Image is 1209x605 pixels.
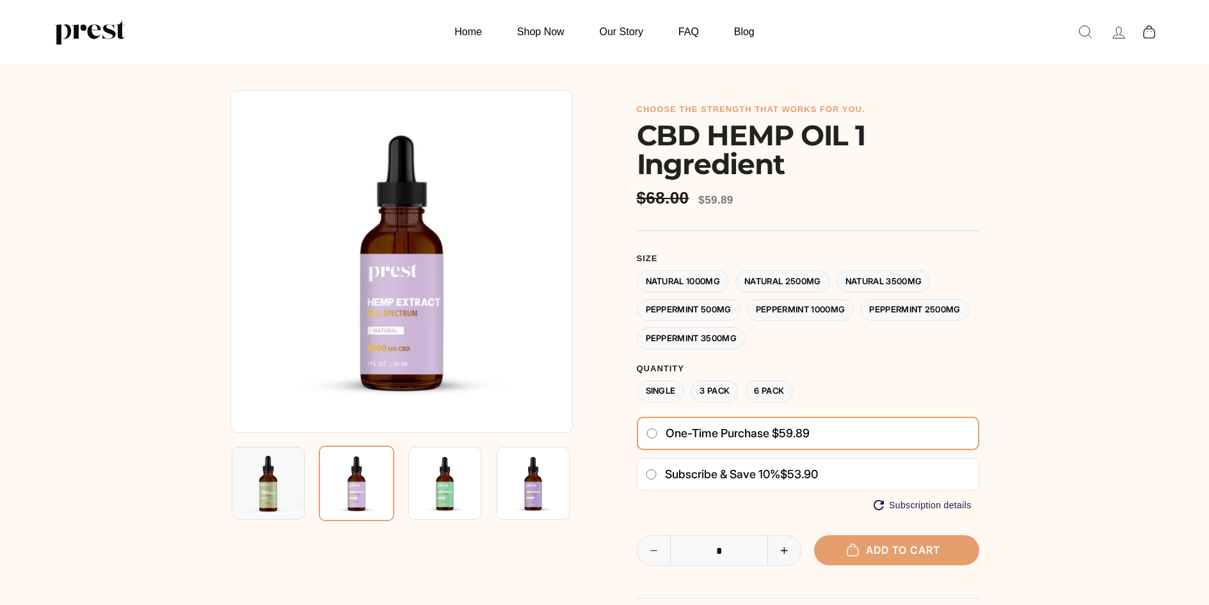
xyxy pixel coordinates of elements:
button: Increase item quantity by one [767,536,801,565]
span: Subscribe & save 10% [665,467,780,481]
h6: choose the strength that works for you. [637,104,979,115]
label: Peppermint 3500MG [637,327,746,350]
a: Home [438,19,498,44]
img: PREST ORGANICS [54,19,125,45]
label: Peppermint 500MG [637,299,741,321]
button: Add to cart [814,535,979,565]
label: Natural 2500MG [735,270,830,293]
img: CBD HEMP OIL 1 Ingredient [230,90,573,433]
label: Peppermint 1000MG [747,299,854,321]
label: Single [637,380,685,403]
span: Add to cart [853,544,940,556]
a: Shop Now [501,19,580,44]
ul: Primary [438,19,770,44]
img: CBD HEMP OIL 1 Ingredient [232,447,305,520]
span: One-time purchase $59.89 [666,426,810,440]
input: One-time purchase $59.89 [646,428,658,439]
span: $68.00 [637,188,693,208]
input: Subscribe & save 10%$53.90 [645,469,657,480]
span: Subscription details [889,500,971,511]
button: Subscription details [874,500,971,511]
span: $53.90 [780,467,818,481]
label: Size [637,254,979,264]
img: CBD HEMP OIL 1 Ingredient [497,447,570,520]
img: CBD HEMP OIL 1 Ingredient [319,446,394,521]
h1: CBD HEMP OIL 1 Ingredient [637,121,979,179]
a: FAQ [662,19,715,44]
input: quantity [637,536,801,567]
img: CBD HEMP OIL 1 Ingredient [408,447,481,520]
a: Blog [718,19,771,44]
button: Reduce item quantity by one [637,536,671,565]
a: Our Story [584,19,659,44]
label: 6 Pack [745,380,793,403]
label: 3 Pack [691,380,739,403]
span: $59.89 [698,194,733,206]
label: Natural 1000MG [637,270,730,293]
label: Quantity [637,364,979,374]
label: Natural 3500MG [837,270,931,293]
label: Peppermint 2500MG [860,299,970,321]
